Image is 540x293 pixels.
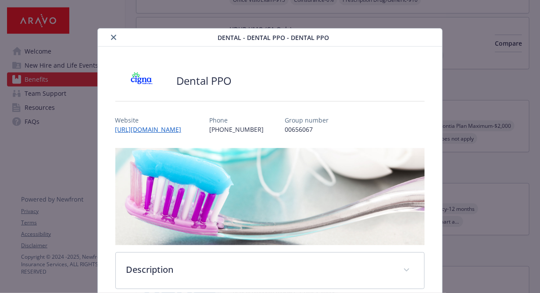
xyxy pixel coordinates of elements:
p: Description [126,263,393,276]
a: [URL][DOMAIN_NAME] [115,125,189,134]
button: close [108,32,119,43]
span: Dental - Dental PPO - Dental PPO [218,33,329,42]
p: Group number [285,116,329,125]
p: [PHONE_NUMBER] [210,125,264,134]
h2: Dental PPO [177,73,232,88]
p: Website [115,116,189,125]
div: Description [116,253,425,289]
p: 00656067 [285,125,329,134]
img: CIGNA [115,68,168,94]
p: Phone [210,116,264,125]
img: banner [115,148,425,245]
